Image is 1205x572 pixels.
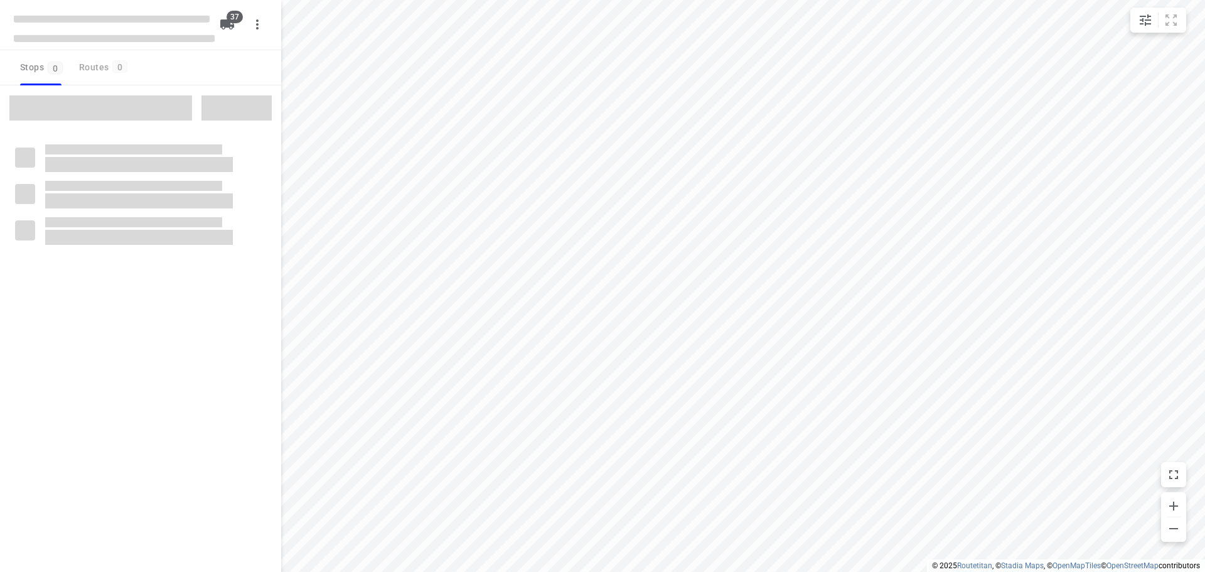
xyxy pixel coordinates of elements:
[1130,8,1186,33] div: small contained button group
[1052,561,1101,570] a: OpenMapTiles
[1001,561,1044,570] a: Stadia Maps
[1106,561,1159,570] a: OpenStreetMap
[932,561,1200,570] li: © 2025 , © , © © contributors
[1133,8,1158,33] button: Map settings
[957,561,992,570] a: Routetitan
